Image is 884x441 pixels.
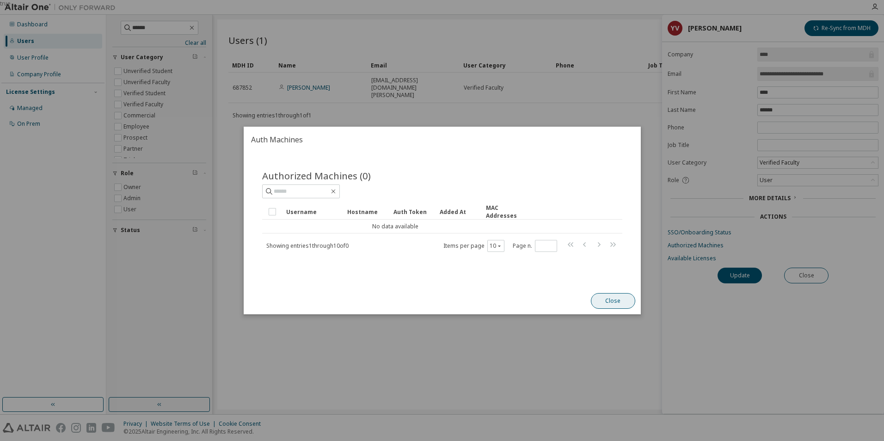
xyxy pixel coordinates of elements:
span: Showing entries 1 through 10 of 0 [266,242,349,250]
button: Close [590,293,635,309]
td: No data available [262,220,528,233]
div: Username [286,204,340,219]
button: 10 [489,242,502,250]
div: Auth Token [393,204,432,219]
div: Hostname [347,204,386,219]
div: MAC Addresses [486,204,525,220]
span: Page n. [512,240,557,252]
div: Added At [440,204,479,219]
h2: Auth Machines [244,127,641,153]
span: Items per page [443,240,504,252]
span: Authorized Machines (0) [262,169,371,182]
